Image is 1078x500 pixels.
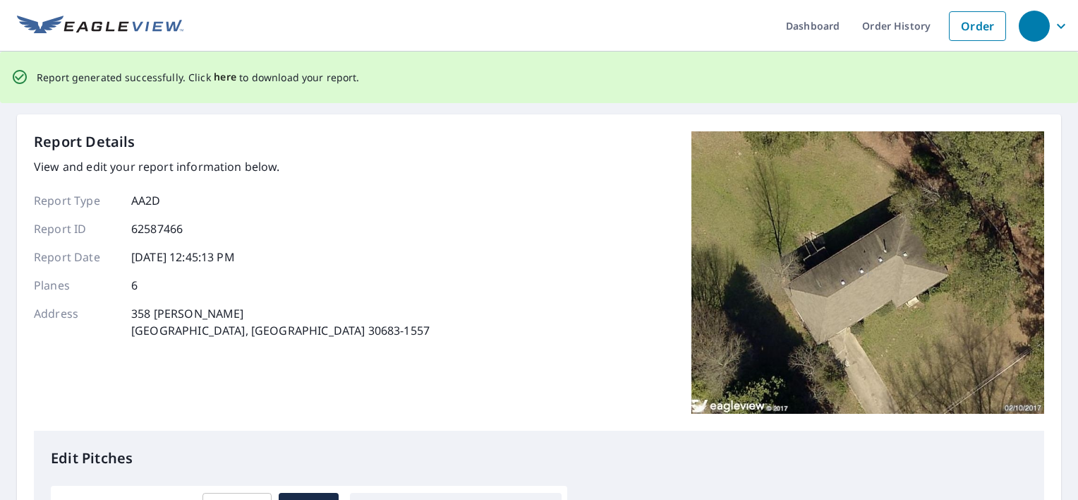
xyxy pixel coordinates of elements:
[34,249,119,266] p: Report Date
[949,11,1006,41] a: Order
[34,192,119,209] p: Report Type
[37,69,360,86] p: Report generated successfully. Click to download your report.
[131,249,235,266] p: [DATE] 12:45:13 PM
[131,277,138,294] p: 6
[34,305,119,339] p: Address
[51,448,1027,469] p: Edit Pitches
[34,277,119,294] p: Planes
[34,158,430,175] p: View and edit your report information below.
[214,69,237,86] button: here
[131,192,161,209] p: AA2D
[34,131,135,153] p: Report Details
[691,131,1044,414] img: Top image
[34,220,119,237] p: Report ID
[131,220,183,237] p: 62587466
[131,305,430,339] p: 358 [PERSON_NAME] [GEOGRAPHIC_DATA], [GEOGRAPHIC_DATA] 30683-1557
[17,16,183,37] img: EV Logo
